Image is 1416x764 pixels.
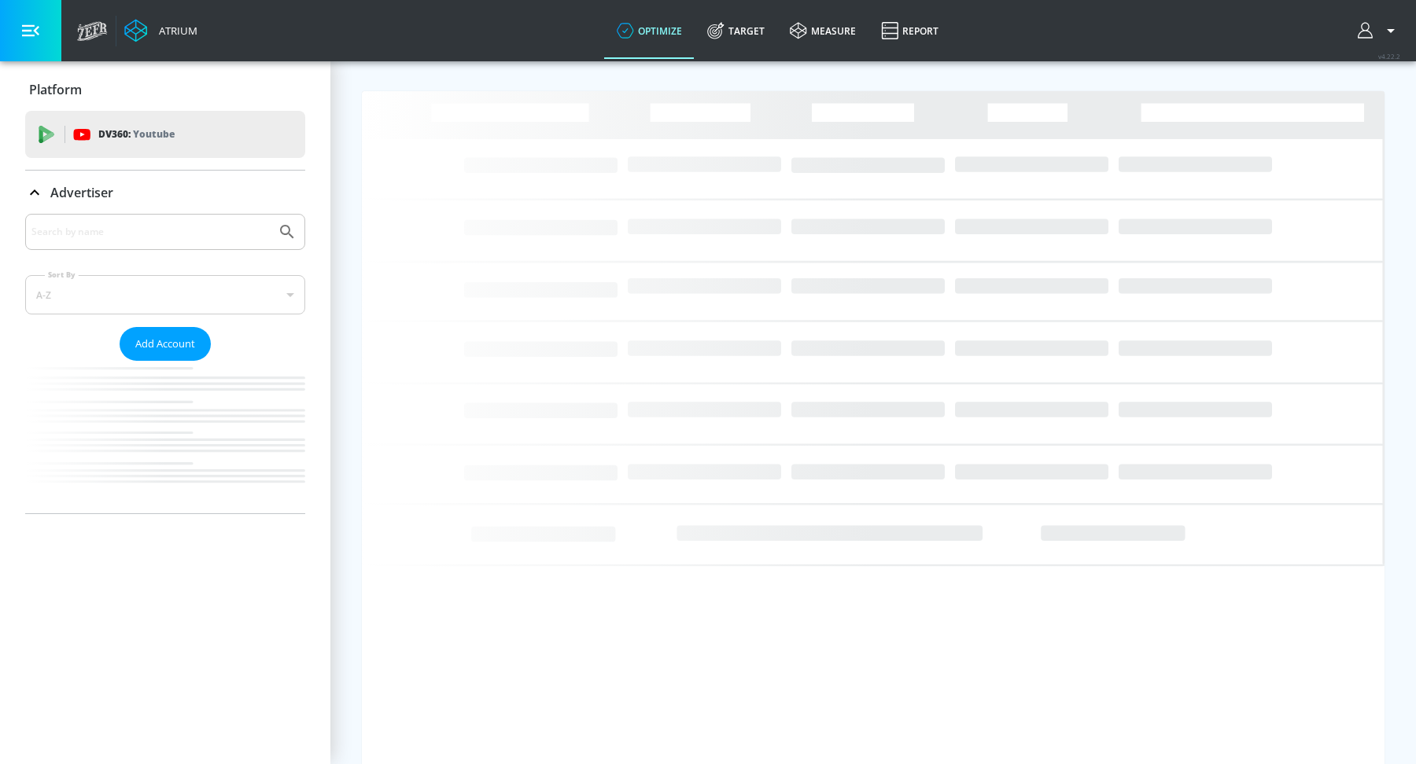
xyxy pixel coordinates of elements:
div: DV360: Youtube [25,111,305,158]
a: Atrium [124,19,197,42]
div: Advertiser [25,171,305,215]
span: v 4.22.2 [1378,52,1400,61]
div: Atrium [153,24,197,38]
p: Youtube [133,126,175,142]
a: Report [868,2,951,59]
div: Platform [25,68,305,112]
button: Add Account [120,327,211,361]
span: Add Account [135,335,195,353]
p: Platform [29,81,82,98]
p: DV360: [98,126,175,143]
a: measure [777,2,868,59]
nav: list of Advertiser [25,361,305,513]
div: Advertiser [25,214,305,513]
a: optimize [604,2,695,59]
div: A-Z [25,275,305,314]
a: Target [695,2,777,59]
p: Advertiser [50,184,113,201]
label: Sort By [45,270,79,280]
input: Search by name [31,222,270,242]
